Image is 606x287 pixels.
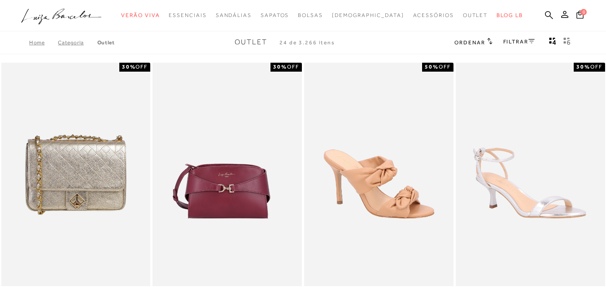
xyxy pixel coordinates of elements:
img: MULE DE SALTO ALTO EM COURO BEGE COM LAÇOS [305,64,453,285]
a: categoryNavScreenReaderText [298,7,323,24]
a: BOLSA PEQUENA EM COURO MARSALA COM FERRAGEM EM GANCHO BOLSA PEQUENA EM COURO MARSALA COM FERRAGEM... [153,64,301,285]
span: Sandálias [216,12,252,18]
button: Mostrar 4 produtos por linha [546,37,559,48]
a: categoryNavScreenReaderText [121,7,160,24]
span: Ordenar [454,39,485,46]
a: Outlet [97,39,115,46]
button: 0 [574,10,586,22]
a: categoryNavScreenReaderText [216,7,252,24]
a: categoryNavScreenReaderText [413,7,454,24]
a: MULE DE SALTO ALTO EM COURO BEGE COM LAÇOS MULE DE SALTO ALTO EM COURO BEGE COM LAÇOS [305,64,453,285]
a: FILTRAR [503,39,535,45]
img: BOLSA PEQUENA EM COURO MARSALA COM FERRAGEM EM GANCHO [153,64,301,285]
img: SANDÁLIA DE TIRAS FINAS METALIZADA PRATA DE SALTO MÉDIO [457,64,604,285]
span: Essenciais [169,12,206,18]
span: Bolsas [298,12,323,18]
a: categoryNavScreenReaderText [169,7,206,24]
strong: 30% [122,64,136,70]
strong: 30% [273,64,287,70]
span: Acessórios [413,12,454,18]
span: [DEMOGRAPHIC_DATA] [332,12,404,18]
button: gridText6Desc [561,37,573,48]
span: Verão Viva [121,12,160,18]
span: Sapatos [261,12,289,18]
span: 0 [580,9,587,15]
span: BLOG LB [497,12,523,18]
span: OFF [287,64,299,70]
a: Categoria [58,39,97,46]
a: BLOG LB [497,7,523,24]
strong: 30% [576,64,590,70]
span: 24 de 3.266 itens [279,39,335,46]
span: OFF [590,64,602,70]
a: Bolsa média pesponto monograma dourado Bolsa média pesponto monograma dourado [2,64,150,285]
a: noSubCategoriesText [332,7,404,24]
span: Outlet [235,38,267,46]
strong: 50% [425,64,439,70]
a: SANDÁLIA DE TIRAS FINAS METALIZADA PRATA DE SALTO MÉDIO SANDÁLIA DE TIRAS FINAS METALIZADA PRATA ... [457,64,604,285]
a: categoryNavScreenReaderText [261,7,289,24]
span: OFF [135,64,148,70]
a: Home [29,39,58,46]
img: Bolsa média pesponto monograma dourado [2,64,150,285]
span: OFF [439,64,451,70]
span: Outlet [463,12,488,18]
a: categoryNavScreenReaderText [463,7,488,24]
